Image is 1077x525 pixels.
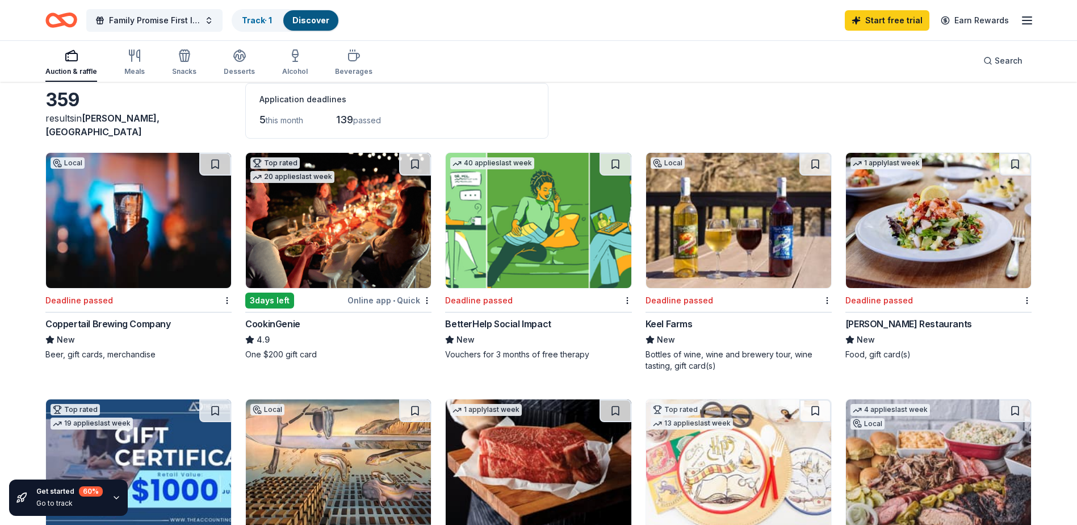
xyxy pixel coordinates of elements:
div: Keel Farms [646,317,693,331]
div: Vouchers for 3 months of free therapy [445,349,631,360]
a: Track· 1 [242,15,272,25]
div: CookinGenie [245,317,300,331]
span: New [857,333,875,347]
div: Auction & raffle [45,67,97,76]
div: Snacks [172,67,196,76]
img: Image for Cameron Mitchell Restaurants [846,153,1031,288]
span: 4.9 [257,333,270,347]
a: Earn Rewards [934,10,1016,31]
a: Image for Keel FarmsLocalDeadline passedKeel FarmsNewBottles of wine, wine and brewery tour, wine... [646,152,832,372]
button: Desserts [224,44,255,82]
button: Meals [124,44,145,82]
div: Alcohol [282,67,308,76]
span: [PERSON_NAME], [GEOGRAPHIC_DATA] [45,113,160,137]
div: Beverages [335,67,372,76]
div: Top rated [51,404,100,415]
img: Image for Keel Farms [646,153,831,288]
a: Image for Coppertail Brewing CompanyLocalDeadline passedCoppertail Brewing CompanyNewBeer, gift c... [45,152,232,360]
div: Top rated [651,404,700,415]
span: passed [353,115,381,125]
div: Local [250,404,284,415]
a: Image for CookinGenieTop rated20 applieslast week3days leftOnline app•QuickCookinGenie4.9One $200... [245,152,431,360]
span: New [456,333,475,347]
div: Local [51,157,85,169]
button: Beverages [335,44,372,82]
div: Beer, gift cards, merchandise [45,349,232,360]
div: Meals [124,67,145,76]
button: Track· 1Discover [232,9,340,32]
div: Deadline passed [445,294,513,307]
div: Bottles of wine, wine and brewery tour, wine tasting, gift card(s) [646,349,832,372]
img: Image for CookinGenie [246,153,431,288]
div: Go to track [36,499,103,508]
img: Image for Coppertail Brewing Company [46,153,231,288]
div: 20 applies last week [250,171,334,183]
button: Alcohol [282,44,308,82]
div: Get started [36,486,103,497]
span: in [45,113,160,137]
span: Search [995,54,1022,68]
span: New [57,333,75,347]
div: Deadline passed [845,294,913,307]
img: Image for BetterHelp Social Impact [446,153,631,288]
div: 40 applies last week [450,157,534,169]
div: 1 apply last week [850,157,922,169]
span: • [393,296,395,305]
a: Discover [292,15,329,25]
div: 19 applies last week [51,418,133,430]
a: Image for BetterHelp Social Impact40 applieslast weekDeadline passedBetterHelp Social ImpactNewVo... [445,152,631,360]
a: Start free trial [845,10,929,31]
div: Local [850,418,885,430]
button: Search [974,49,1032,72]
div: Food, gift card(s) [845,349,1032,360]
div: 359 [45,89,232,111]
span: New [657,333,675,347]
a: Image for Cameron Mitchell Restaurants1 applylast weekDeadline passed[PERSON_NAME] RestaurantsNew... [845,152,1032,360]
span: Family Promise First Inaugural "Tea With a Twist" [109,14,200,27]
a: Home [45,7,77,34]
div: Application deadlines [259,93,534,106]
div: Deadline passed [45,294,113,307]
div: Online app Quick [347,293,431,307]
div: Top rated [250,157,300,169]
div: 3 days left [245,293,294,309]
span: 5 [259,114,266,126]
span: 139 [336,114,353,126]
button: Family Promise First Inaugural "Tea With a Twist" [86,9,223,32]
div: Desserts [224,67,255,76]
div: 13 applies last week [651,418,733,430]
div: Local [651,157,685,169]
div: 60 % [79,486,103,497]
div: 4 applies last week [850,404,930,416]
div: Deadline passed [646,294,713,307]
span: this month [266,115,303,125]
div: 1 apply last week [450,404,522,416]
div: Coppertail Brewing Company [45,317,171,331]
div: [PERSON_NAME] Restaurants [845,317,972,331]
div: BetterHelp Social Impact [445,317,551,331]
div: One $200 gift card [245,349,431,360]
div: results [45,111,232,139]
button: Auction & raffle [45,44,97,82]
button: Snacks [172,44,196,82]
